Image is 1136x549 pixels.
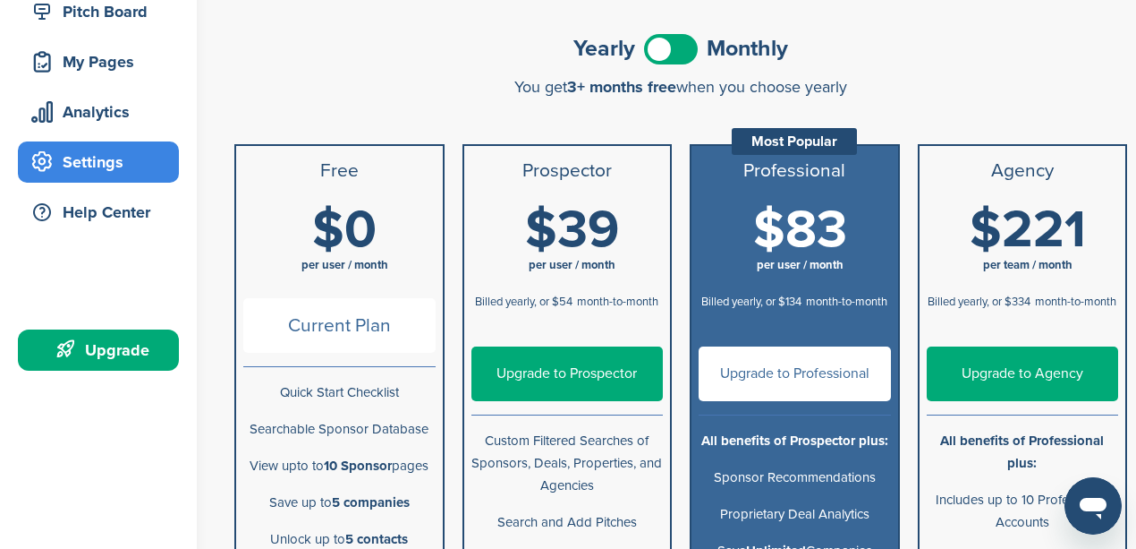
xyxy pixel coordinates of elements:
span: Monthly [707,38,788,60]
a: Upgrade to Agency [927,347,1119,401]
h3: Agency [927,160,1119,182]
p: Searchable Sponsor Database [243,418,436,441]
span: per user / month [301,258,388,272]
a: Settings [18,142,179,183]
span: Billed yearly, or $334 [928,295,1030,309]
p: Quick Start Checklist [243,382,436,404]
div: You get when you choose yearly [234,78,1127,96]
span: Yearly [573,38,635,60]
span: Billed yearly, or $54 [475,295,572,309]
span: $0 [312,199,377,262]
h3: Free [243,160,436,182]
div: Analytics [27,96,179,128]
p: Search and Add Pitches [471,511,664,534]
p: Proprietary Deal Analytics [699,503,891,526]
a: Upgrade to Prospector [471,347,664,401]
div: Settings [27,146,179,178]
b: All benefits of Prospector plus: [701,433,888,449]
span: month-to-month [1035,295,1116,309]
p: Sponsor Recommendations [699,467,891,489]
a: Upgrade to Professional [699,347,891,401]
iframe: Button to launch messaging window [1064,477,1122,535]
p: Custom Filtered Searches of Sponsors, Deals, Properties, and Agencies [471,430,664,498]
a: Analytics [18,91,179,133]
b: 10 Sponsor [324,458,392,474]
span: $83 [753,199,847,262]
p: View upto to pages [243,455,436,477]
div: Most Popular [732,128,857,155]
span: $39 [525,199,619,262]
b: 5 contacts [345,531,408,547]
span: month-to-month [577,295,658,309]
a: Help Center [18,192,179,233]
a: Upgrade [18,330,179,371]
div: Upgrade [27,334,179,366]
span: $221 [970,199,1086,262]
a: My Pages [18,41,179,82]
span: month-to-month [806,295,887,309]
span: 3+ months free [567,77,676,97]
span: per user / month [757,258,844,272]
p: Save up to [243,492,436,514]
p: Includes up to 10 Professional Accounts [927,489,1119,534]
h3: Prospector [471,160,664,182]
span: Billed yearly, or $134 [701,295,801,309]
span: Current Plan [243,298,436,353]
span: per team / month [983,258,1072,272]
div: Help Center [27,196,179,228]
h3: Professional [699,160,891,182]
b: 5 companies [332,494,410,510]
div: My Pages [27,46,179,78]
span: per user / month [529,258,615,272]
b: All benefits of Professional plus: [940,433,1104,471]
